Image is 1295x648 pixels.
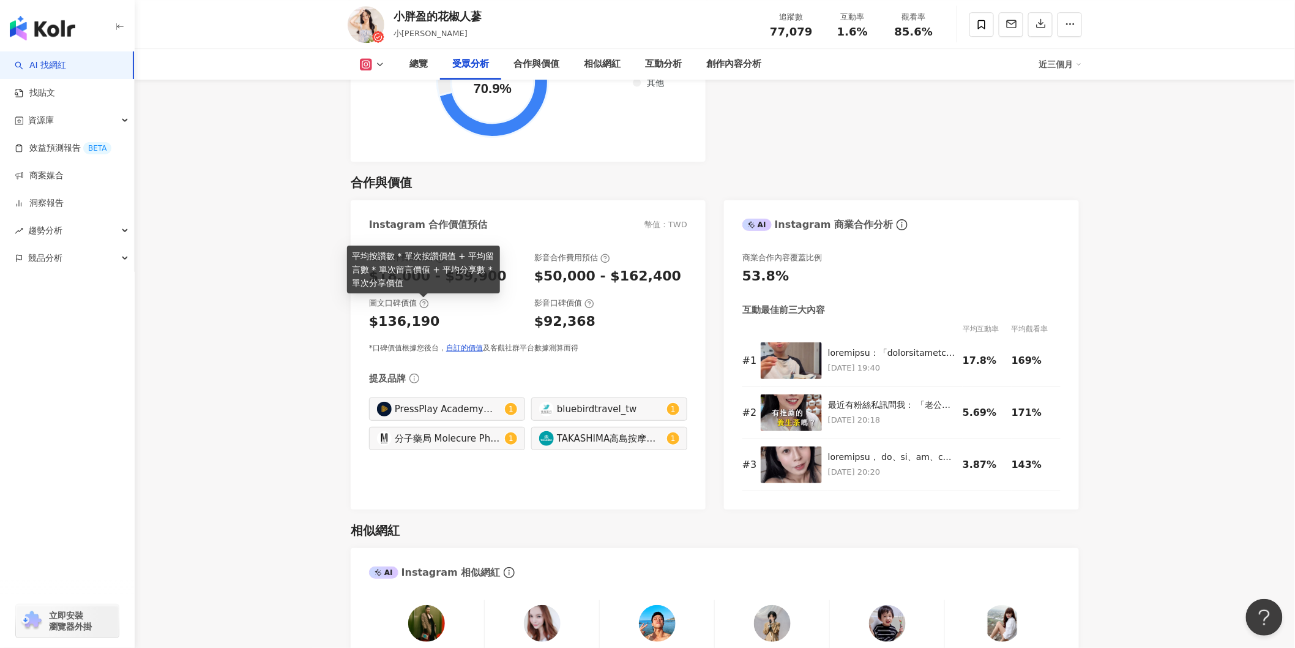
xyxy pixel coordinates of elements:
[15,142,111,154] a: 效益預測報告BETA
[408,605,445,642] img: KOL Avatar
[394,29,468,38] span: 小[PERSON_NAME]
[770,25,812,38] span: 77,079
[638,78,664,88] span: 其他
[348,6,384,43] img: KOL Avatar
[584,57,621,72] div: 相似網紅
[15,59,66,72] a: searchAI 找網紅
[28,107,54,134] span: 資源庫
[369,567,398,579] div: AI
[369,218,488,232] div: Instagram 合作價值預估
[395,402,502,416] div: PressPlay Academy｜線上課程・學習平台
[534,298,594,309] div: 影音口碑價值
[742,218,893,232] div: Instagram 商業合作分析
[895,217,909,232] span: info-circle
[377,431,392,446] img: KOL Avatar
[539,402,554,416] img: KOL Avatar
[644,219,687,230] div: 幣值：TWD
[837,26,868,38] span: 1.6%
[828,465,957,479] p: [DATE] 20:20
[963,458,1006,472] div: 3.87%
[1012,406,1054,420] div: 171%
[742,406,755,420] div: # 2
[394,9,482,24] div: 小胖盈的花椒人蔘
[377,402,392,416] img: KOL Avatar
[369,312,440,331] div: $136,190
[446,344,483,352] a: 自訂的價值
[452,57,489,72] div: 受眾分析
[502,565,517,580] span: info-circle
[16,605,119,638] a: chrome extension立即安裝 瀏覽器外掛
[963,406,1006,420] div: 5.69%
[828,451,957,464] div: loremipsu， do、si、am、consectetu？ ad—— elitse，doeiusmo！ 📍temp incidid，utlabo、etdolo。 👉 magnaali「eni...
[754,605,791,642] img: KOL Avatar
[28,244,62,272] span: 競品分析
[534,267,681,286] div: $50,000 - $162,400
[639,605,676,642] img: KOL Avatar
[645,57,682,72] div: 互動分析
[890,11,937,23] div: 觀看率
[513,57,559,72] div: 合作與價值
[409,57,428,72] div: 總覽
[963,354,1006,367] div: 17.8%
[1012,354,1054,367] div: 169%
[761,394,822,431] img: 最近有粉絲私訊問我： 「老公工作忙，小孩唸書精神不集中、沒體力，有沒有推薦的養生茶？」 其實我最常煮的，是這壺經典的 安迪湯。 配方很簡單—— 🌿 黃耆 🌿 紅棗 🌿 枸杞 這組配方是台大醫師孫...
[742,304,825,317] div: 互動最佳前三大內容
[667,432,679,445] sup: 1
[15,170,64,182] a: 商案媒合
[557,432,664,445] div: TAKASHIMA高島按摩椅(官方)
[15,197,64,209] a: 洞察報告
[742,354,755,367] div: # 1
[1246,599,1283,636] iframe: Help Scout Beacon - Open
[828,361,957,375] p: [DATE] 19:40
[347,246,500,293] div: 平均按讚數 * 單次按讚價值 + 平均留言數 * 單次留言價值 + 平均分享數 * 單次分享價值
[395,432,502,445] div: 分子藥局 Molecure Pharmacy
[869,605,906,647] a: KOL Avatar
[671,434,676,443] span: 1
[984,605,1021,642] img: KOL Avatar
[15,87,55,99] a: 找貼文
[1012,458,1054,472] div: 143%
[671,405,676,413] span: 1
[963,323,1012,335] div: 平均互動率
[761,342,822,379] img: 最近好多媽媽來問我：「孩子考試前有沒有什麼可以幫助專心、精神比較好的養生湯品？」 老實說，我從小在中藥櫃長大，考試週不是只有我在念書，也常常跟著爸爸媽媽幫忙抓藥。那時候我們家就有一鍋「考試週必備...
[524,605,561,642] img: KOL Avatar
[408,372,421,385] span: info-circle
[706,57,761,72] div: 創作內容分析
[28,217,62,244] span: 趨勢分析
[351,174,412,191] div: 合作與價值
[524,605,561,647] a: KOL Avatar
[742,252,822,263] div: 商業合作內容覆蓋比例
[895,26,933,38] span: 85.6%
[667,403,679,415] sup: 1
[369,343,687,353] div: *口碑價值根據您後台， 及客觀社群平台數據測算而得
[829,11,876,23] div: 互動率
[20,611,43,631] img: chrome extension
[509,405,513,413] span: 1
[15,227,23,235] span: rise
[828,399,957,412] div: 最近有粉絲私訊問我： 「老公工作忙，小孩唸書精神不集中、沒體力，有沒有推薦的養生茶？」 其實我最常煮的，是這壺經典的 [PERSON_NAME]湯。 配方很簡單—— 🌿 黃耆 🌿 紅棗 🌿 枸杞...
[509,434,513,443] span: 1
[828,413,957,427] p: [DATE] 20:18
[369,298,429,309] div: 圖文口碑價值
[408,605,445,647] a: KOL Avatar
[351,522,400,539] div: 相似網紅
[505,403,517,415] sup: 1
[1012,323,1061,335] div: 平均觀看率
[505,432,517,445] sup: 1
[742,458,755,472] div: # 3
[828,347,957,360] div: loremipsu：「dolorsitametcons、adipiscing？」 eli，seddoeius，temporincid，utlaboreetdol。magnaaliqu「enima...
[369,372,406,385] div: 提及品牌
[639,605,676,647] a: KOL Avatar
[49,610,92,632] span: 立即安裝 瀏覽器外掛
[869,605,906,642] img: KOL Avatar
[534,312,595,331] div: $92,368
[539,431,554,446] img: KOL Avatar
[1039,55,1082,74] div: 近三個月
[768,11,815,23] div: 追蹤數
[984,605,1021,647] a: KOL Avatar
[742,219,772,231] div: AI
[761,446,822,483] img: 你是不是也年紀輕輕， 前額、兩鬢、頭頂、後腦的白髮像在開分店？ 其實—— 白髮長的位置，藏著身體的小秘密！ 📍前額白髮 這類型白髮的人，很可能是虛寒、容易消化不良。 👉 我會喝一碗溫潤的「四神湯...
[534,252,610,263] div: 影音合作費用預估
[369,566,500,579] div: Instagram 相似網紅
[10,16,75,40] img: logo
